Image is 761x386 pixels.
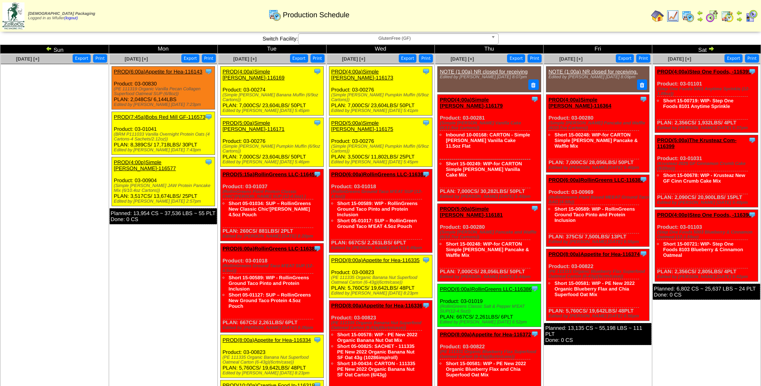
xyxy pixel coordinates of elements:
img: Tooltip [313,244,321,252]
div: (PE 111335 Organic Banana Nut Superfood Oatmeal Carton (6-43g)(6crtn/case)) [223,355,323,365]
a: Short 15-00249: WIP-for CARTON Simple [PERSON_NAME] Vanilla Cake Mix [446,161,522,178]
td: Sun [0,45,109,54]
div: (Step One Foods 5001 Anytime Sprinkle (12-1.09oz)) [657,87,758,96]
a: (logout) [64,16,78,20]
div: (RollinGreens Ground Taco M'EAT SUP (12-4.5oz)) [331,189,432,199]
a: Short 15-00719: WIP- Step One Foods 8101 Anytime Sprinkle [663,98,733,109]
a: PROD(5:15a)RollinGreens LLC-116458 [223,171,318,177]
div: (RollinGreens Classic Salt & Pepper M'EAT SUP(12-4.5oz)) [440,304,540,314]
a: PROD(8:00a)Appetite for Hea-116372 [440,331,531,337]
img: arrowright.gif [697,16,703,22]
span: [DEMOGRAPHIC_DATA] Packaging [28,12,95,16]
a: PROD(6:00a)RollinGreens LLC-116386 [440,286,532,292]
div: (RollinGreens Ground Taco M'EAT SUP (12-4.5oz)) [223,264,323,273]
img: Tooltip [531,95,539,103]
button: Print [93,54,107,63]
a: PROD(4:00p)Simple [PERSON_NAME]-116577 [114,159,176,171]
img: home.gif [651,10,664,22]
div: (Krusteaz 2025 GF Cinnamon Crumb Cake (8/20oz)) [657,161,758,171]
img: Tooltip [422,67,430,75]
img: Tooltip [639,95,647,103]
div: (Simple [PERSON_NAME] Pancake and Waffle (6/10.7oz Cartons)) [440,230,540,240]
img: Tooltip [422,170,430,178]
a: [DATE] [+] [559,56,582,62]
div: Edited by [PERSON_NAME] [DATE] 5:37pm [657,126,758,130]
a: NOTE (1:00a) NR closed for receiving [440,69,528,75]
div: Product: 03-01037 PLAN: 260CS / 881LBS / 2PLT [220,169,323,241]
button: Export [507,54,525,63]
img: arrowright.gif [708,45,714,52]
a: PROD(8:00a)Appetite for Hea-116335 [331,257,420,263]
a: [DATE] [+] [233,56,257,62]
a: [DATE] [+] [342,56,365,62]
div: (Simple [PERSON_NAME] Pumpkin Muffin (6/9oz Cartons)) [223,144,323,154]
a: Short 15-00589: WIP - RollinGreens Ground Taco Pinto and Protein Inclusion [229,275,309,292]
button: Print [528,54,542,63]
img: zoroco-logo-small.webp [2,2,24,29]
div: Edited by [PERSON_NAME] [DATE] 8:20pm [223,234,323,239]
a: Short 05-00825: SACHET - 111335 PE New 2022 Organic Banana Nut SF Oat 43g (10286imp/roll) [337,343,415,360]
img: calendarprod.gif [268,8,281,21]
div: Product: 03-00280 PLAN: 7,000CS / 28,056LBS / 50PLT [546,94,649,172]
button: Export [181,54,199,63]
img: Tooltip [531,330,539,338]
span: [DATE] [+] [125,56,148,62]
img: Tooltip [313,67,321,75]
button: Export [73,54,91,63]
div: Edited by [PERSON_NAME] [DATE] 8:23pm [223,371,323,376]
img: arrowleft.gif [697,10,703,16]
div: (PE 111335 Organic Banana Nut Superfood Oatmeal Carton (6-43g)(6crtn/case)) [331,275,432,285]
img: Tooltip [748,67,756,75]
a: Inbound 10-00168: CARTON - Simple [PERSON_NAME] Vanilla Cake 11.5oz Flat [446,132,530,149]
a: PROD(4:00a)Step One Foods, -116395 [657,69,751,75]
img: Tooltip [422,301,430,309]
a: PROD(5:00a)The Krusteaz Com-116399 [657,137,737,149]
span: [DATE] [+] [16,56,39,62]
div: Product: 03-00276 PLAN: 7,000CS / 23,604LBS / 50PLT [220,118,323,167]
td: Tue [217,45,326,54]
div: (Simple [PERSON_NAME] Pumpkin Muffin (6/9oz Cartons)) [331,144,432,154]
a: Short 15-00248: WIP-for CARTON Simple [PERSON_NAME] Pancake & Waffle Mix [446,241,529,258]
div: (Simple [PERSON_NAME] JAW Protein Pancake Mix (6/10.4oz Cartons)) [114,183,215,193]
a: PROD(4:00a)Simple [PERSON_NAME]-116364 [548,97,611,109]
img: line_graph.gif [666,10,679,22]
button: Delete Note [637,79,647,90]
a: PROD(5:00a)Simple [PERSON_NAME]-116181 [440,206,503,218]
td: Sat [652,45,761,54]
span: [DATE] [+] [451,56,474,62]
div: Product: 03-00276 PLAN: 7,000CS / 23,604LBS / 50PLT [329,67,432,116]
a: Short 15-00678: WIP - Krusteaz New GF Cinn Crumb Cake Mix [663,173,745,184]
a: Short 15-00581: WIP - PE New 2022 Organic Blueberry Flax and Chia Superfood Oat Mix [446,361,526,378]
div: (Step One Foods 5003 Blueberry & Cinnamon Oatmeal (12-1.59oz) [657,230,758,240]
a: PROD(8:00a)Appetite for Hea-116374 [548,251,640,257]
div: (Simple [PERSON_NAME] Banana Muffin (6/9oz Cartons)) [223,93,323,102]
div: Product: 03-00281 PLAN: 7,000CS / 30,282LBS / 50PLT [438,94,541,201]
td: Mon [109,45,217,54]
td: Fri [544,45,652,54]
a: Short 10-00434: CARTON - 111335 PE New 2022 Organic Banana Nut SF Oat Carton (6/43g) [337,361,416,378]
span: GlutenFree (GF) [302,34,488,43]
div: Planned: 13,135 CS ~ 55,198 LBS ~ 111 PLT Done: 0 CS [544,323,651,345]
div: (PE 111331 Organic Blueberry Flax Superfood Oatmeal Carton (6-43g)(6crtn/case)) [440,349,540,359]
img: arrowleft.gif [736,10,743,16]
img: Tooltip [531,284,539,293]
div: Product: 03-00274 PLAN: 7,000CS / 23,604LBS / 50PLT [220,67,323,116]
img: Tooltip [313,170,321,178]
div: Edited by [PERSON_NAME] [DATE] 8:26pm [223,325,323,330]
td: Thu [435,45,544,54]
a: Short 15-00589: WIP - RollinGreens Ground Taco Pinto and Protein Inclusion [554,206,635,223]
a: Short 05-01017: SUP – RollinGreen Ground Taco M'EAT 4.5oz Pouch [337,218,417,229]
img: arrowleft.gif [46,45,52,52]
a: Short 15-00248: WIP-for CARTON Simple [PERSON_NAME] Pancake & Waffle Mix [554,132,637,149]
div: Edited by [PERSON_NAME] [DATE] 8:23pm [331,291,432,296]
a: PROD(6:00a)RollinGreens LLC-116383 [331,171,426,177]
a: Short 15-00589: WIP - RollinGreens Ground Taco Pinto and Protein Inclusion [337,201,418,217]
div: Product: 03-00823 PLAN: 5,760CS / 19,642LBS / 48PLT [329,255,432,298]
div: Product: 03-00823 PLAN: 5,760CS / 19,642LBS / 48PLT [220,335,323,378]
div: (PE 111335 Organic Banana Nut Superfood Oatmeal Carton (6-43g)(6crtn/case)) [331,321,432,330]
a: Short 05-01127: SUP – RollinGreens New Ground Taco Protein 4.5oz Pouch [229,292,311,309]
button: Print [310,54,325,63]
a: PROD(4:00a)Simple [PERSON_NAME]-116173 [331,69,394,81]
img: Tooltip [748,136,756,144]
